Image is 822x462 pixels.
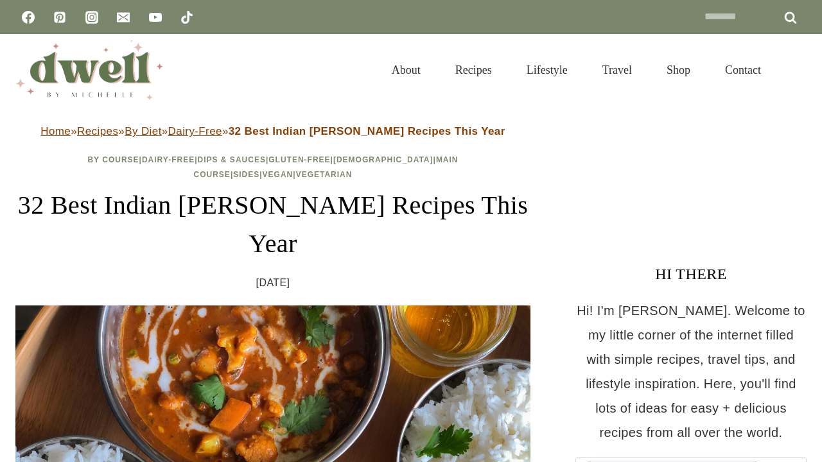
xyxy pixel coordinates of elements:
[125,125,162,137] a: By Diet
[333,155,433,164] a: [DEMOGRAPHIC_DATA]
[256,273,290,293] time: [DATE]
[143,4,168,30] a: YouTube
[40,125,505,137] span: » » » »
[575,262,807,286] h3: HI THERE
[40,125,71,137] a: Home
[15,4,41,30] a: Facebook
[79,4,105,30] a: Instagram
[168,125,222,137] a: Dairy-Free
[77,125,118,137] a: Recipes
[15,186,530,263] h1: 32 Best Indian [PERSON_NAME] Recipes This Year
[47,4,73,30] a: Pinterest
[87,155,458,179] span: | | | | | | | |
[229,125,505,137] strong: 32 Best Indian [PERSON_NAME] Recipes This Year
[268,155,330,164] a: Gluten-Free
[374,47,778,92] nav: Primary Navigation
[575,298,807,445] p: Hi! I'm [PERSON_NAME]. Welcome to my little corner of the internet filled with simple recipes, tr...
[110,4,136,30] a: Email
[509,47,585,92] a: Lifestyle
[198,155,266,164] a: Dips & Sauces
[233,170,259,179] a: Sides
[585,47,649,92] a: Travel
[649,47,708,92] a: Shop
[708,47,778,92] a: Contact
[174,4,200,30] a: TikTok
[142,155,195,164] a: Dairy-Free
[296,170,353,179] a: Vegetarian
[438,47,509,92] a: Recipes
[87,155,139,164] a: By Course
[785,59,807,81] button: View Search Form
[374,47,438,92] a: About
[263,170,293,179] a: Vegan
[15,40,163,99] img: DWELL by michelle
